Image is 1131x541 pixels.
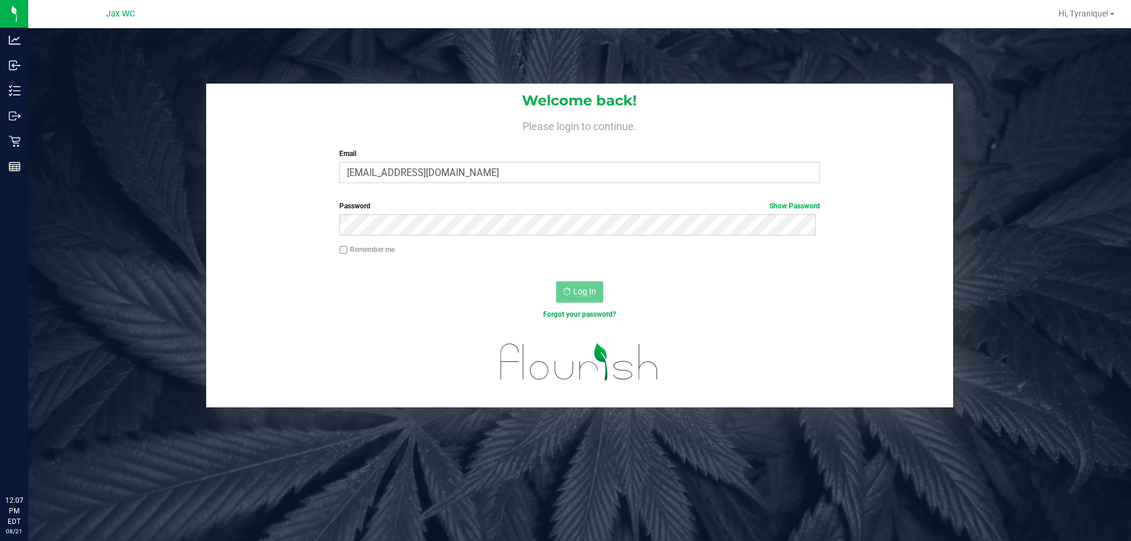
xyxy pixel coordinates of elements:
[206,93,953,108] h1: Welcome back!
[339,246,348,254] input: Remember me
[5,495,23,527] p: 12:07 PM EDT
[1059,9,1109,18] span: Hi, Tyranique!
[573,287,596,296] span: Log In
[9,161,21,172] inline-svg: Reports
[556,281,603,303] button: Log In
[339,202,371,210] span: Password
[9,34,21,46] inline-svg: Analytics
[339,244,395,255] label: Remember me
[543,310,616,318] a: Forgot your password?
[106,9,135,19] span: Jax WC
[9,85,21,97] inline-svg: Inventory
[9,135,21,147] inline-svg: Retail
[206,118,953,132] h4: Please login to continue.
[769,202,820,210] a: Show Password
[5,527,23,536] p: 08/21
[9,59,21,71] inline-svg: Inbound
[9,110,21,122] inline-svg: Outbound
[339,148,819,159] label: Email
[486,332,673,392] img: flourish_logo.svg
